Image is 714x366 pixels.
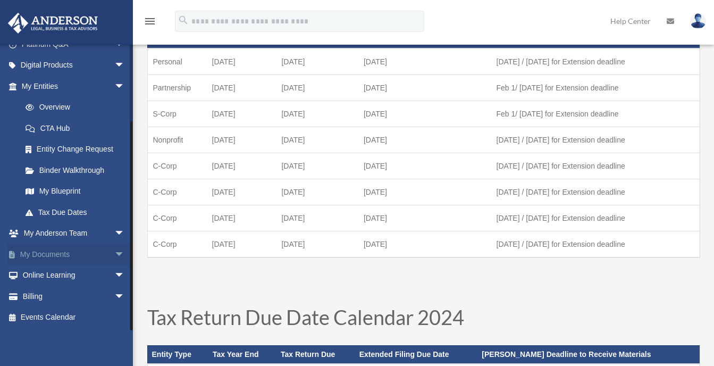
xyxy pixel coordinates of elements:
td: [DATE] / [DATE] for Extension deadline [491,231,700,257]
td: [DATE] [276,74,358,101]
td: [DATE] / [DATE] for Extension deadline [491,48,700,75]
th: Extended Filing Due Date [355,345,478,363]
td: [DATE] [276,231,358,257]
td: [DATE] [207,153,276,179]
span: arrow_drop_down [114,55,136,77]
td: [DATE] [207,231,276,257]
td: C-Corp [147,231,207,257]
td: C-Corp [147,179,207,205]
td: [DATE] / [DATE] for Extension deadline [491,153,700,179]
td: [DATE] [358,231,491,257]
td: [DATE] [207,205,276,231]
td: [DATE] / [DATE] for Extension deadline [491,179,700,205]
span: arrow_drop_down [114,223,136,245]
a: Binder Walkthrough [15,160,141,181]
td: [DATE] [276,153,358,179]
img: User Pic [690,13,706,29]
td: [DATE] [276,48,358,75]
td: [DATE] [207,101,276,127]
a: CTA Hub [15,118,141,139]
td: [DATE] [207,48,276,75]
td: Personal [147,48,207,75]
td: [DATE] [276,127,358,153]
a: Events Calendar [7,307,141,328]
a: Entity Change Request [15,139,141,160]
a: Overview [15,97,141,118]
a: Digital Productsarrow_drop_down [7,55,141,76]
td: C-Corp [147,153,207,179]
td: [DATE] [276,101,358,127]
td: [DATE] [207,179,276,205]
td: [DATE] [358,74,491,101]
td: Partnership [147,74,207,101]
i: menu [144,15,156,28]
a: Tax Due Dates [15,202,136,223]
td: [DATE] [358,48,491,75]
td: Nonprofit [147,127,207,153]
td: [DATE] / [DATE] for Extension deadline [491,205,700,231]
th: Tax Year End [208,345,276,363]
td: Feb 1/ [DATE] for Extension deadline [491,101,700,127]
td: [DATE] / [DATE] for Extension deadline [491,127,700,153]
a: My Anderson Teamarrow_drop_down [7,223,141,244]
td: [DATE] [276,205,358,231]
h1: Tax Return Due Date Calendar 2024 [147,307,700,332]
td: [DATE] [358,179,491,205]
span: arrow_drop_down [114,286,136,307]
td: [DATE] [358,205,491,231]
img: Anderson Advisors Platinum Portal [5,13,101,34]
span: arrow_drop_down [114,244,136,265]
td: [DATE] [358,127,491,153]
th: [PERSON_NAME] Deadline to Receive Materials [477,345,700,363]
td: C-Corp [147,205,207,231]
a: menu [144,19,156,28]
td: Feb 1/ [DATE] for Extension deadline [491,74,700,101]
a: My Blueprint [15,181,141,202]
a: Online Learningarrow_drop_down [7,265,141,286]
i: search [178,14,189,26]
a: Billingarrow_drop_down [7,286,141,307]
span: arrow_drop_down [114,76,136,97]
td: [DATE] [207,127,276,153]
th: Entity Type [147,345,208,363]
th: Tax Return Due [276,345,355,363]
span: arrow_drop_down [114,265,136,287]
td: [DATE] [358,101,491,127]
a: My Documentsarrow_drop_down [7,244,141,265]
td: [DATE] [358,153,491,179]
td: [DATE] [276,179,358,205]
td: [DATE] [207,74,276,101]
a: My Entitiesarrow_drop_down [7,76,141,97]
td: S-Corp [147,101,207,127]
